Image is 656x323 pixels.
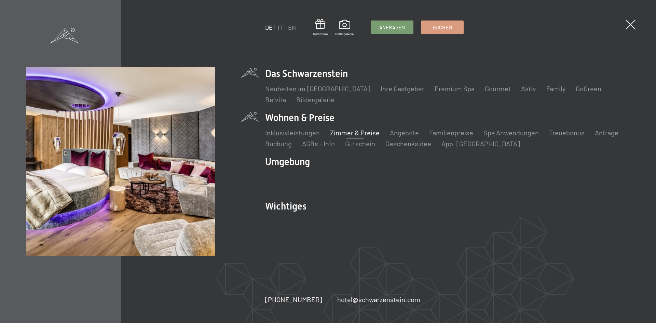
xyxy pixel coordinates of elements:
a: AGBs - Info [302,139,335,148]
span: Bildergalerie [335,31,354,36]
a: Premium Spa [435,84,475,93]
a: Buchen [421,21,463,34]
a: Gutschein [345,139,375,148]
a: Inklusivleistungen [265,129,320,137]
a: Buchung [265,139,292,148]
a: Anfrage [595,129,618,137]
a: Treuebonus [549,129,585,137]
a: IT [278,24,283,31]
a: Neuheiten im [GEOGRAPHIC_DATA] [265,84,370,93]
a: Anfragen [371,21,413,34]
a: DE [265,24,273,31]
a: Bildergalerie [296,95,334,104]
span: Gutschein [313,31,328,36]
a: Zimmer & Preise [330,129,380,137]
a: hotel@schwarzenstein.com [337,295,420,304]
a: Family [546,84,565,93]
span: Buchen [433,24,452,31]
a: Belvita [265,95,286,104]
a: GoGreen [576,84,601,93]
span: Anfragen [379,24,405,31]
a: Bildergalerie [335,20,354,36]
a: Spa Anwendungen [483,129,539,137]
a: Familienpreise [429,129,473,137]
a: App. [GEOGRAPHIC_DATA] [441,139,520,148]
a: Gutschein [313,19,328,36]
a: EN [288,24,296,31]
a: Ihre Gastgeber [381,84,424,93]
a: Gourmet [485,84,511,93]
a: Aktiv [521,84,536,93]
a: Angebote [390,129,419,137]
a: Geschenksidee [385,139,431,148]
a: [PHONE_NUMBER] [265,295,322,304]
